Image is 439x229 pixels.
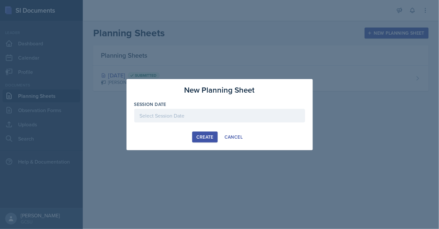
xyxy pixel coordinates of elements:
div: Create [196,134,214,140]
h3: New Planning Sheet [184,84,255,96]
label: Session Date [134,101,166,108]
button: Cancel [220,132,247,143]
button: Create [192,132,218,143]
div: Cancel [225,134,243,140]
